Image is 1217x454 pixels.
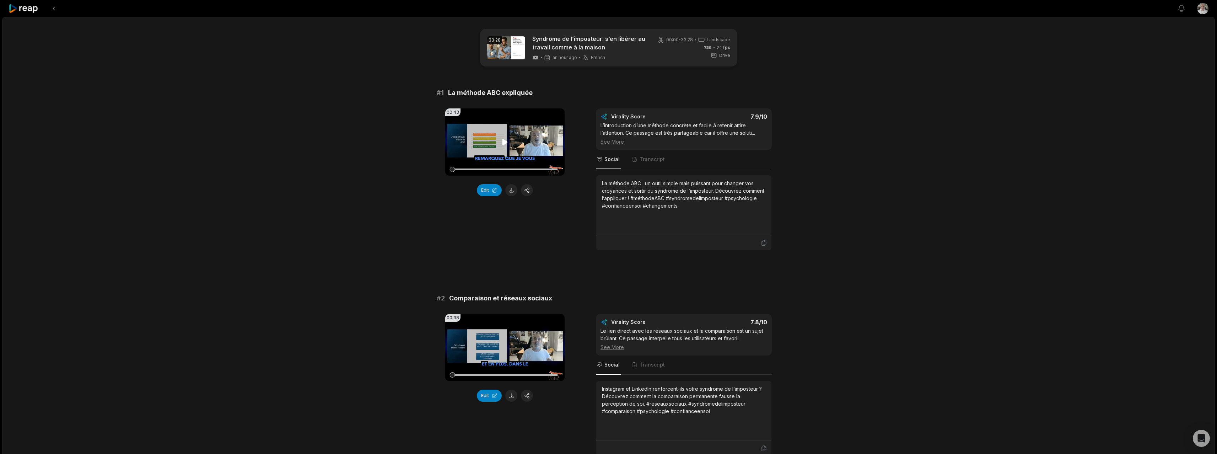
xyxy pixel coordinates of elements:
[640,156,665,163] span: Transcript
[449,293,552,303] span: Comparaison et réseaux sociaux
[707,37,730,43] span: Landscape
[596,356,772,375] nav: Tabs
[445,314,565,381] video: Your browser does not support mp4 format.
[719,52,730,59] span: Drive
[448,88,533,98] span: La méthode ABC expliquée
[640,361,665,368] span: Transcript
[532,34,649,52] a: Syndrome de l’imposteur: s’en libérer au travail comme à la maison
[591,55,605,60] span: French
[437,88,444,98] span: # 1
[604,156,620,163] span: Social
[553,55,577,60] span: an hour ago
[604,361,620,368] span: Social
[602,180,766,209] div: La méthode ABC : un outil simple mais puissant pour changer vos croyances et sortir du syndrome d...
[445,108,565,176] video: Your browser does not support mp4 format.
[611,319,688,326] div: Virality Score
[601,343,767,351] div: See More
[1193,430,1210,447] div: Open Intercom Messenger
[437,293,445,303] span: # 2
[691,113,768,120] div: 7.9 /10
[477,184,502,196] button: Edit
[666,37,693,43] span: 00:00 - 33:28
[723,45,730,50] span: fps
[602,385,766,415] div: Instagram et LinkedIn renforcent-ils votre syndrome de l’imposteur ? Découvrez comment la compara...
[611,113,688,120] div: Virality Score
[601,138,767,145] div: See More
[717,44,730,51] span: 24
[596,150,772,169] nav: Tabs
[601,327,767,351] div: Le lien direct avec les réseaux sociaux et la comparaison est un sujet brûlant. Ce passage interp...
[691,319,768,326] div: 7.8 /10
[601,122,767,145] div: L’introduction d’une méthode concrète et facile à retenir attire l’attention. Ce passage est très...
[477,390,502,402] button: Edit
